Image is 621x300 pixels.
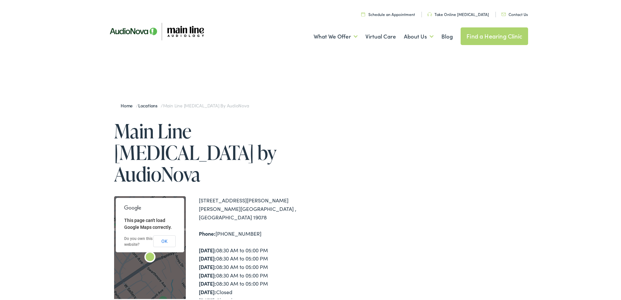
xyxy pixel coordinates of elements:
img: utility icon [361,11,365,15]
span: Main Line [MEDICAL_DATA] by AudioNova [163,101,249,107]
img: utility icon [501,11,506,15]
a: Blog [441,23,453,47]
strong: [DATE]: [199,245,216,252]
strong: [DATE]: [199,270,216,277]
a: Home [121,101,136,107]
a: Contact Us [501,10,528,16]
span: / / [121,101,249,107]
strong: [DATE]: [199,253,216,261]
div: Main Line Audiology by AudioNova [140,246,160,267]
img: utility icon [427,11,432,15]
div: [STREET_ADDRESS][PERSON_NAME] [PERSON_NAME][GEOGRAPHIC_DATA] , [GEOGRAPHIC_DATA] 19078 [199,195,313,220]
button: OK [153,234,176,246]
strong: [DATE]: [199,278,216,286]
a: Do you own this website? [124,235,153,245]
a: What We Offer [314,23,358,47]
h1: Main Line [MEDICAL_DATA] by AudioNova [114,119,313,183]
span: This page can't load Google Maps correctly. [124,216,172,229]
a: Virtual Care [365,23,396,47]
strong: Phone: [199,229,215,236]
a: About Us [404,23,434,47]
strong: [DATE]: [199,262,216,269]
a: Locations [138,101,161,107]
a: Take Online [MEDICAL_DATA] [427,10,489,16]
a: Schedule an Appointment [361,10,415,16]
strong: [DATE]: [199,287,216,294]
div: [PHONE_NUMBER] [199,228,313,237]
a: Find a Hearing Clinic [461,26,528,44]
